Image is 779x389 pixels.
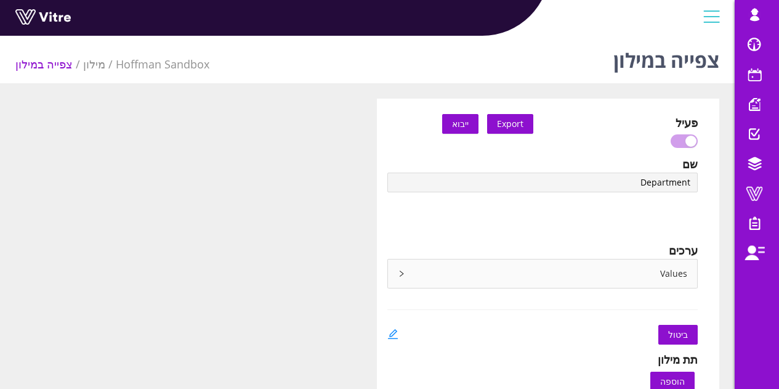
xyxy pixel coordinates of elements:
[497,117,523,131] span: Export
[116,57,209,72] a: Hoffman Sandbox
[658,325,698,345] button: ביטול
[668,328,688,342] span: ביטול
[387,173,698,192] input: שם
[452,118,469,129] span: ייבוא
[613,31,719,83] h1: צפייה במילון
[487,114,533,134] button: Export
[83,57,105,72] a: מילון
[388,260,698,288] div: rightValues
[398,270,405,277] span: right
[658,351,698,368] div: תת מילון
[15,55,83,73] li: צפייה במילון
[387,325,398,345] a: edit
[660,375,685,388] span: הוספה
[682,155,698,173] div: שם
[676,114,698,131] div: פעיל
[387,329,398,340] span: edit
[669,242,698,259] div: ערכים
